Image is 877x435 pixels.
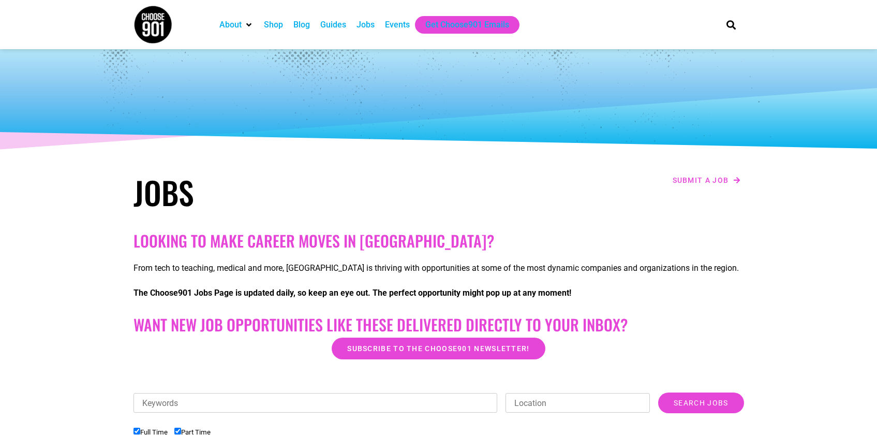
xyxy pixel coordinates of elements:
a: Shop [264,19,283,31]
a: About [219,19,242,31]
input: Search Jobs [658,393,744,413]
input: Keywords [133,393,498,413]
a: Blog [293,19,310,31]
h2: Looking to make career moves in [GEOGRAPHIC_DATA]? [133,231,744,250]
h1: Jobs [133,173,434,211]
a: Submit a job [670,173,744,187]
input: Part Time [174,428,181,434]
a: Events [385,19,410,31]
div: Search [722,16,739,33]
a: Guides [320,19,346,31]
strong: The Choose901 Jobs Page is updated daily, so keep an eye out. The perfect opportunity might pop u... [133,288,571,298]
input: Full Time [133,428,140,434]
nav: Main nav [214,16,709,34]
a: Get Choose901 Emails [425,19,509,31]
p: From tech to teaching, medical and more, [GEOGRAPHIC_DATA] is thriving with opportunities at some... [133,262,744,274]
a: Subscribe to the Choose901 newsletter! [332,338,545,359]
span: Subscribe to the Choose901 newsletter! [347,345,529,352]
h2: Want New Job Opportunities like these Delivered Directly to your Inbox? [133,315,744,334]
div: About [214,16,259,34]
span: Submit a job [673,177,729,184]
input: Location [506,393,650,413]
a: Jobs [356,19,375,31]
